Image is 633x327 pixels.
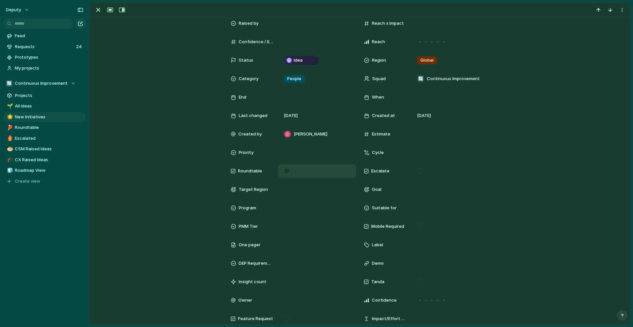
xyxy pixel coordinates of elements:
a: 🌱All ideas [3,101,86,111]
a: 🎓CX Raised Ideas [3,155,86,165]
span: deputy [6,7,21,13]
span: Last changed [239,112,267,119]
span: Created by [238,131,262,137]
span: Projects [15,92,83,99]
span: Roundtable [15,124,83,131]
div: 🌟 [7,113,12,121]
span: New Initiatives [15,114,83,120]
span: 24 [76,44,83,50]
span: Suitable for [372,205,397,211]
span: Requests [15,44,74,50]
span: Program [239,205,256,211]
span: Estimate [372,131,390,137]
span: Confidence [372,297,397,304]
a: 🍮CSM Raised Ideas [3,144,86,154]
span: Owner [238,297,252,304]
button: Create view [3,176,86,186]
div: 👨‍🚒 [7,134,12,142]
span: Escalated [15,135,83,142]
span: Reach [372,39,385,45]
a: 👨‍🚒Escalated [3,134,86,143]
span: One pager [239,242,260,248]
span: Squad [372,75,386,82]
a: 🏓Roundtable [3,123,86,133]
span: Idea [294,57,303,64]
span: Mobile Required [371,223,404,230]
span: Goal [372,186,381,193]
span: CSM Raised Ideas [15,146,83,152]
span: Roundtable [238,168,262,174]
button: 🌱 [6,103,13,109]
span: Cycle [372,149,384,156]
span: PMM Tier [239,223,258,230]
div: 🏓 [7,124,12,132]
span: Created at [372,112,395,119]
div: 🌱 [7,103,12,110]
span: People [287,75,301,82]
span: When [372,94,384,101]
span: Label [372,242,383,248]
button: 🌟 [6,114,13,120]
button: 🎓 [6,157,13,163]
span: End [239,94,246,101]
span: Roadmap View [15,167,83,174]
a: My projects [3,63,86,73]
span: All ideas [15,103,83,109]
a: Feed [3,31,86,41]
span: Feed [15,33,83,39]
button: deputy [3,5,33,15]
span: DEP Requirements [239,260,273,267]
a: Requests24 [3,42,86,52]
span: Insight count [239,279,266,285]
span: Continuous Improvement [15,80,68,87]
span: [DATE] [417,112,431,119]
div: 🎓 [7,156,12,163]
span: Prototypes [15,54,83,61]
span: Target Region [239,186,268,193]
span: Continuous Improvement [427,75,480,82]
span: Region [372,57,386,64]
span: Confidence / Effort [239,39,273,45]
span: Tanda [371,279,384,285]
span: [DATE] [284,112,298,119]
span: Feature Request [238,315,273,322]
a: 🌟New Initiatives [3,112,86,122]
button: 👨‍🚒 [6,135,13,142]
span: Reach x Impact [372,20,404,27]
div: 🍮 [7,145,12,153]
button: 🍮 [6,146,13,152]
a: Prototypes [3,52,86,62]
span: Demo [372,260,384,267]
div: 🔄 [6,80,13,87]
a: 🧊Roadmap View [3,165,86,175]
span: Create view [15,178,40,185]
span: My projects [15,65,83,72]
span: Raised by [239,20,258,27]
button: 🏓 [6,124,13,131]
button: 🔄Continuous Improvement [3,78,86,88]
div: 🔄 [417,75,424,82]
div: 🧊 [7,167,12,174]
span: CX Raised Ideas [15,157,83,163]
span: Category [239,75,258,82]
span: Escalate [371,168,389,174]
a: Projects [3,91,86,101]
span: Priority [239,149,254,156]
span: Global [420,57,434,64]
span: Status [239,57,253,64]
button: 🧊 [6,167,13,174]
span: Impact/Effort Score [372,315,406,322]
span: [PERSON_NAME] [294,131,327,137]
